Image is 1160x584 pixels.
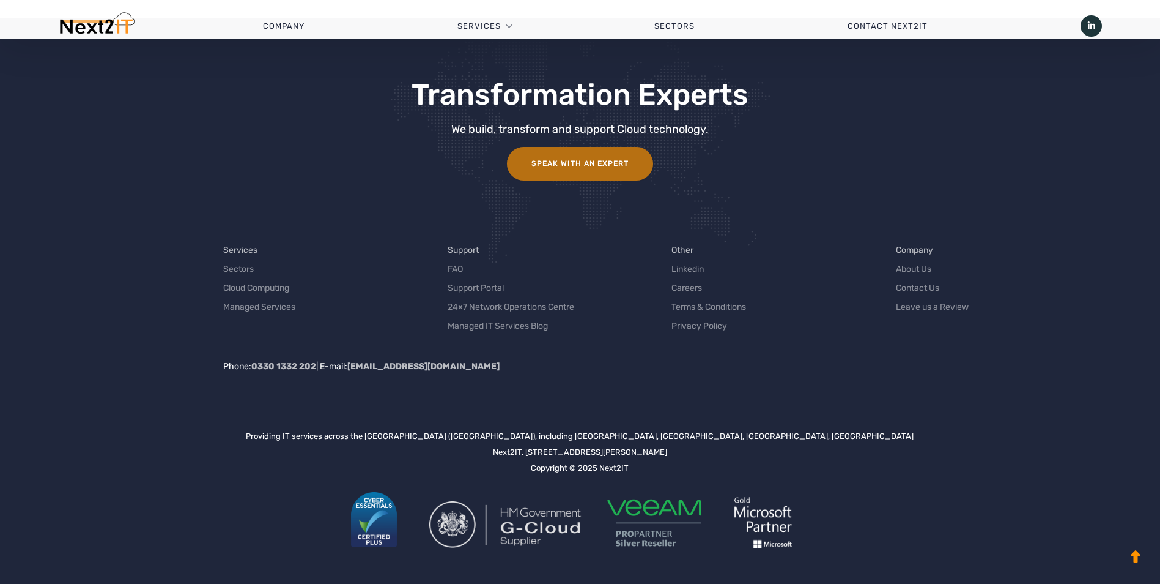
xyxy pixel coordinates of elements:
[896,301,969,313] a: Leave us a Review
[429,501,582,548] img: G-cloud-supplier-logo.png
[448,301,574,313] a: 24×7 Network Operations Centre
[223,360,1110,373] p: Phone: | E-mail:
[448,320,548,332] a: Managed IT Services Blog
[223,282,289,294] a: Cloud Computing
[602,498,706,548] img: veeam-silver-propartner-510.png
[58,12,135,40] img: Next2IT
[457,8,501,45] a: Services
[448,282,504,294] a: Support Portal
[896,263,931,275] a: About Us
[896,282,939,294] a: Contact Us
[351,492,397,547] img: cyberessentials_certification-mark-plus_colour.png
[235,79,925,111] h3: Transformation Experts
[235,124,925,135] div: We build, transform and support Cloud technology.
[223,244,257,256] a: Services
[671,263,704,275] a: Linkedin
[448,244,479,256] a: Support
[507,147,653,181] a: Speak with an Expert
[671,320,727,332] a: Privacy Policy
[671,244,693,256] a: Other
[223,263,254,275] a: Sectors
[717,480,809,566] img: logo-whi.png
[671,282,702,294] a: Careers
[448,263,463,275] a: FAQ
[187,8,381,45] a: Company
[771,8,1004,45] a: Contact Next2IT
[577,8,770,45] a: Sectors
[251,361,316,372] a: 0330 1332 202
[896,244,933,256] a: Company
[223,301,295,313] a: Managed Services
[347,361,500,372] a: [EMAIL_ADDRESS][DOMAIN_NAME]
[246,429,914,566] div: Providing IT services across the [GEOGRAPHIC_DATA] ([GEOGRAPHIC_DATA]), including [GEOGRAPHIC_DAT...
[671,301,746,313] a: Terms & Conditions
